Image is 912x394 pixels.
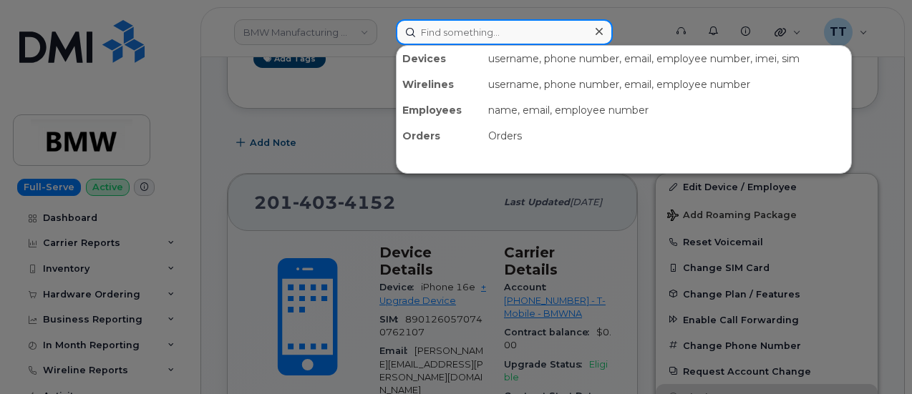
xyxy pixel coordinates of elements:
[397,123,482,149] div: Orders
[482,46,851,72] div: username, phone number, email, employee number, imei, sim
[482,72,851,97] div: username, phone number, email, employee number
[482,97,851,123] div: name, email, employee number
[397,72,482,97] div: Wirelines
[396,19,613,45] input: Find something...
[397,46,482,72] div: Devices
[850,332,901,383] iframe: Messenger Launcher
[397,97,482,123] div: Employees
[482,123,851,149] div: Orders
